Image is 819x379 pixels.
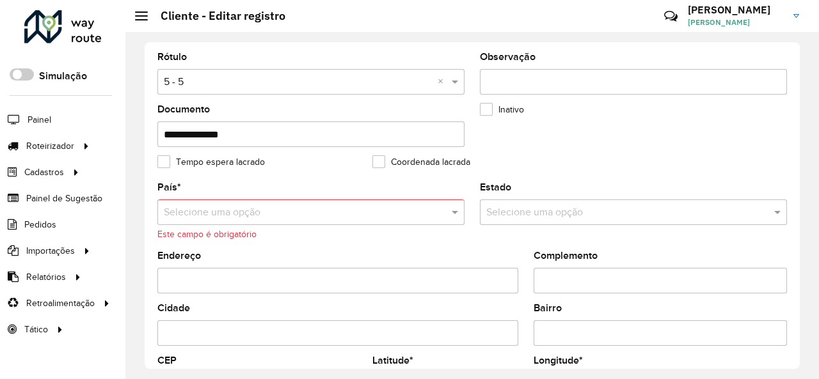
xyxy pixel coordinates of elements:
[657,3,685,30] a: Contato Rápido
[688,17,784,28] span: [PERSON_NAME]
[26,192,102,205] span: Painel de Sugestão
[157,229,257,239] formly-validation-message: Este campo é obrigatório
[26,297,95,310] span: Retroalimentação
[24,166,64,179] span: Cadastros
[157,300,190,316] label: Cidade
[688,4,784,16] h3: [PERSON_NAME]
[157,353,177,368] label: CEP
[24,218,56,231] span: Pedidos
[39,68,87,84] label: Simulação
[148,9,285,23] h2: Cliente - Editar registro
[28,113,51,127] span: Painel
[534,353,583,368] label: Longitude
[534,248,598,263] label: Complemento
[157,248,201,263] label: Endereço
[157,155,265,169] label: Tempo espera lacrado
[480,180,511,195] label: Estado
[26,139,74,153] span: Roteirizador
[372,155,470,169] label: Coordenada lacrada
[372,353,413,368] label: Latitude
[26,244,75,258] span: Importações
[157,49,187,65] label: Rótulo
[26,270,66,284] span: Relatórios
[438,74,449,89] span: Clear all
[157,102,210,117] label: Documento
[480,49,536,65] label: Observação
[157,180,181,195] label: País
[24,323,48,336] span: Tático
[480,103,524,116] label: Inativo
[534,300,562,316] label: Bairro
